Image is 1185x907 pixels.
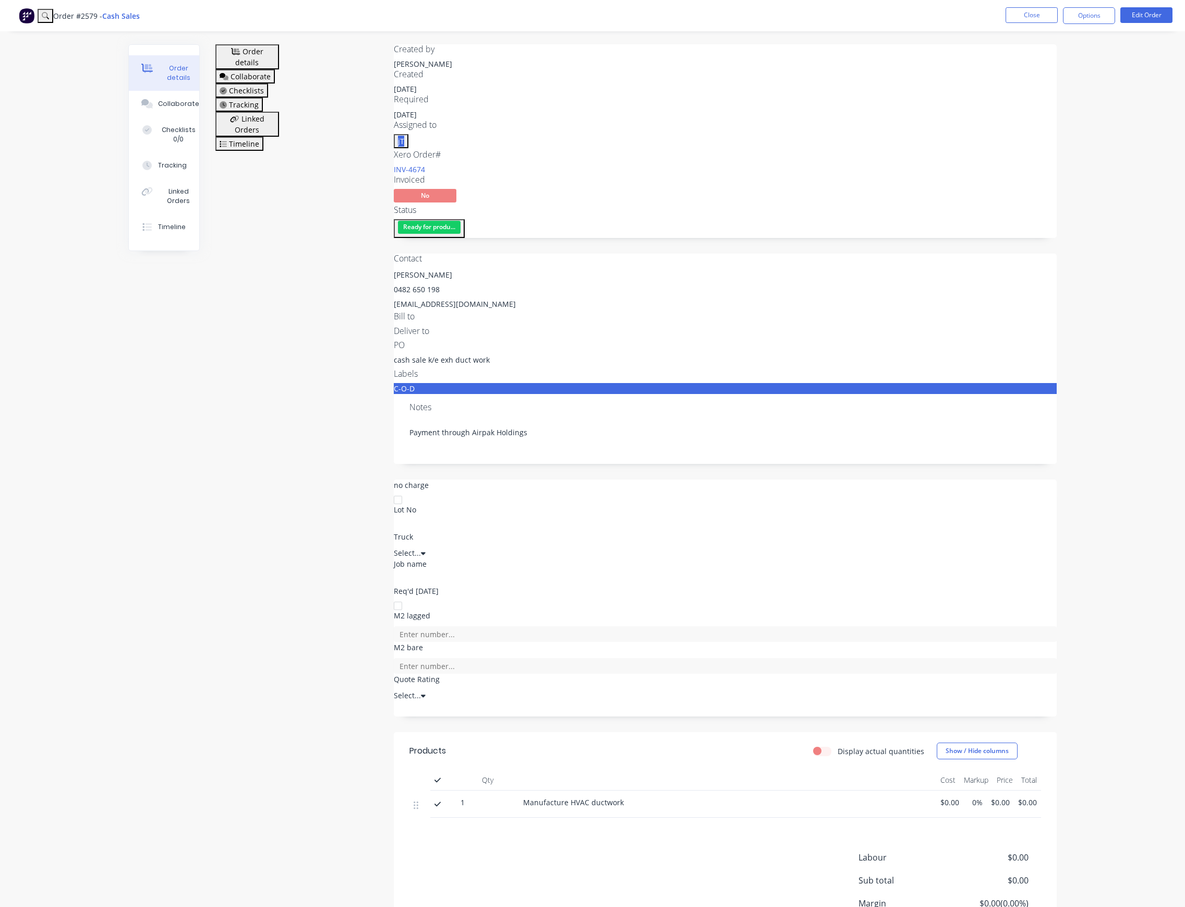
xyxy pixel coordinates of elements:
[523,797,624,807] span: Manufacture HVAC ductwork
[394,94,1057,104] div: Required
[215,98,263,112] button: Tracking
[394,219,465,238] button: Ready for produ...
[951,851,1029,864] span: $0.00
[394,120,1057,130] div: Assigned to
[394,558,427,569] label: Job name
[394,175,1057,185] div: Invoiced
[215,69,275,83] button: Collaborate
[129,214,199,240] button: Timeline
[394,610,430,621] label: M2 lagged
[394,268,1057,282] div: [PERSON_NAME]
[398,136,404,147] div: jT
[394,254,1057,264] div: Contact
[158,222,186,232] div: Timeline
[215,137,263,151] button: Timeline
[394,547,1057,558] div: Select...
[394,369,1057,379] div: Labels
[940,797,959,808] span: $0.00
[394,268,1057,312] div: [PERSON_NAME]0482 650 198[EMAIL_ADDRESS][DOMAIN_NAME]
[858,851,951,864] span: Labour
[394,44,1057,54] div: Created by
[394,690,1057,701] div: Select...
[158,161,187,170] div: Tracking
[215,44,279,69] button: Order details
[394,150,1057,160] div: Xero Order #
[1120,7,1172,23] button: Edit Order
[1017,770,1041,791] div: Total
[461,797,465,807] span: 1
[129,117,199,152] button: Checklists 0/0
[394,658,1057,674] input: Enter number...
[394,626,1057,642] input: Enter number...
[394,282,1057,297] div: 0482 650 198
[102,11,140,21] a: Cash Sales
[951,874,1029,887] span: $0.00
[398,221,461,234] span: Ready for produ...
[158,64,199,82] div: Order details
[394,480,429,491] label: no charge
[129,91,199,117] button: Collaborate
[215,112,279,137] button: Linked Orders
[1006,7,1058,23] button: Close
[968,797,983,808] span: 0%
[394,586,439,596] label: Req'd [DATE]
[394,312,1057,321] div: Bill to
[158,99,199,109] div: Collaborate
[394,354,524,369] div: cash sale k/e exh duct work
[394,69,1057,79] div: Created
[456,770,519,791] div: Qty
[53,11,102,21] span: Order #2579 -
[1018,797,1037,808] span: $0.00
[158,187,199,206] div: Linked Orders
[1063,7,1115,24] button: Options
[129,178,199,214] button: Linked Orders
[394,189,456,202] span: No
[394,134,408,148] button: jT
[394,674,440,685] label: Quote Rating
[394,164,425,174] a: INV-4674
[394,383,1057,394] div: C-O-D
[394,531,413,542] label: Truck
[19,8,34,23] img: Factory
[394,58,1057,69] div: [PERSON_NAME]
[858,874,951,887] span: Sub total
[129,55,199,91] button: Order details
[394,642,423,653] label: M2 bare
[991,797,1010,808] span: $0.00
[409,402,1041,412] div: Notes
[394,84,417,94] span: [DATE]
[838,746,924,757] label: Display actual quantities
[394,110,417,120] span: [DATE]
[129,152,199,178] button: Tracking
[394,205,1057,215] div: Status
[394,340,1057,350] div: PO
[936,770,960,791] div: Cost
[960,770,993,791] div: Markup
[394,326,1057,336] div: Deliver to
[409,745,446,757] div: Products
[937,743,1018,759] button: Show / Hide columns
[158,125,199,144] div: Checklists 0/0
[394,297,1057,312] div: [EMAIL_ADDRESS][DOMAIN_NAME]
[409,416,1041,448] div: Payment through Airpak Holdings
[993,770,1017,791] div: Price
[215,83,268,98] button: Checklists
